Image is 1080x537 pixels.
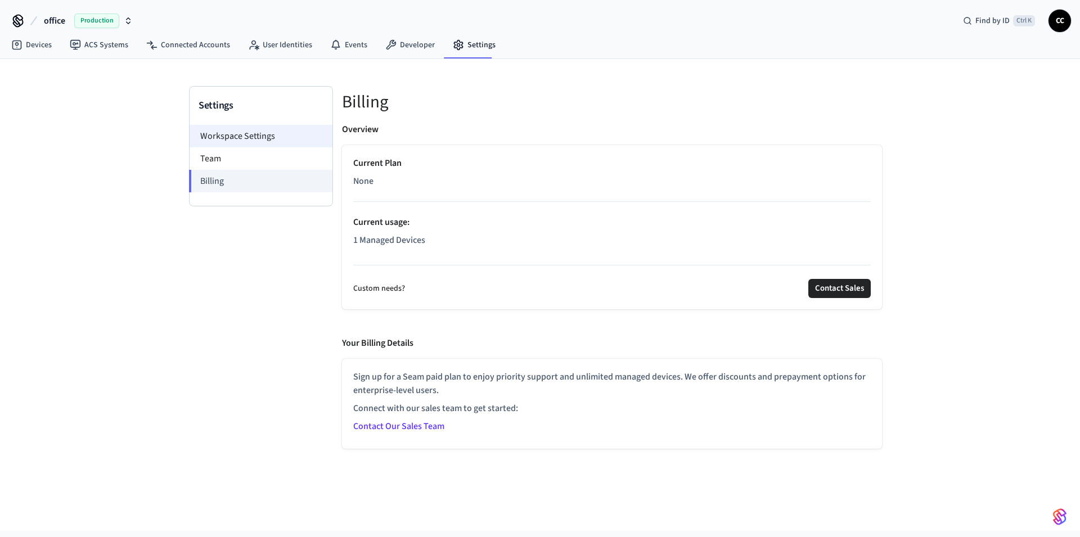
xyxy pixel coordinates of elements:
[353,401,871,415] p: Connect with our sales team to get started:
[1048,10,1071,32] button: CC
[353,233,871,247] p: 1 Managed Devices
[444,35,505,55] a: Settings
[321,35,376,55] a: Events
[44,14,65,28] span: office
[1050,11,1070,31] span: CC
[353,174,373,188] span: None
[353,420,444,432] a: Contact Our Sales Team
[954,11,1044,31] div: Find by IDCtrl K
[1053,508,1066,526] img: SeamLogoGradient.69752ec5.svg
[353,279,871,298] div: Custom needs?
[199,98,323,114] h3: Settings
[2,35,61,55] a: Devices
[1013,15,1035,26] span: Ctrl K
[137,35,239,55] a: Connected Accounts
[975,15,1010,26] span: Find by ID
[190,147,332,170] li: Team
[61,35,137,55] a: ACS Systems
[342,123,379,136] p: Overview
[190,125,332,147] li: Workspace Settings
[376,35,444,55] a: Developer
[239,35,321,55] a: User Identities
[342,336,413,350] p: Your Billing Details
[342,91,882,114] h5: Billing
[353,156,871,170] p: Current Plan
[353,370,871,397] p: Sign up for a Seam paid plan to enjoy priority support and unlimited managed devices. We offer di...
[74,13,119,28] span: Production
[353,215,871,229] p: Current usage :
[189,170,332,192] li: Billing
[808,279,871,298] button: Contact Sales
